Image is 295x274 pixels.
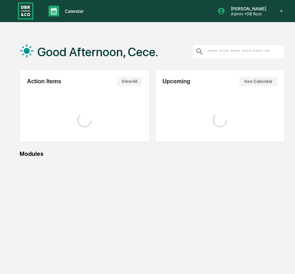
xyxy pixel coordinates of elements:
p: Calendar [59,9,87,14]
h2: Upcoming [162,78,190,85]
h1: Good Afternoon, Cece. [37,45,158,59]
button: View All [117,77,142,86]
p: Admin • DB Root [225,11,270,16]
button: See Calendar [239,77,278,86]
img: logo [17,1,34,20]
h2: Action Items [27,78,61,85]
p: [PERSON_NAME] [225,6,270,11]
div: Modules [20,151,285,157]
